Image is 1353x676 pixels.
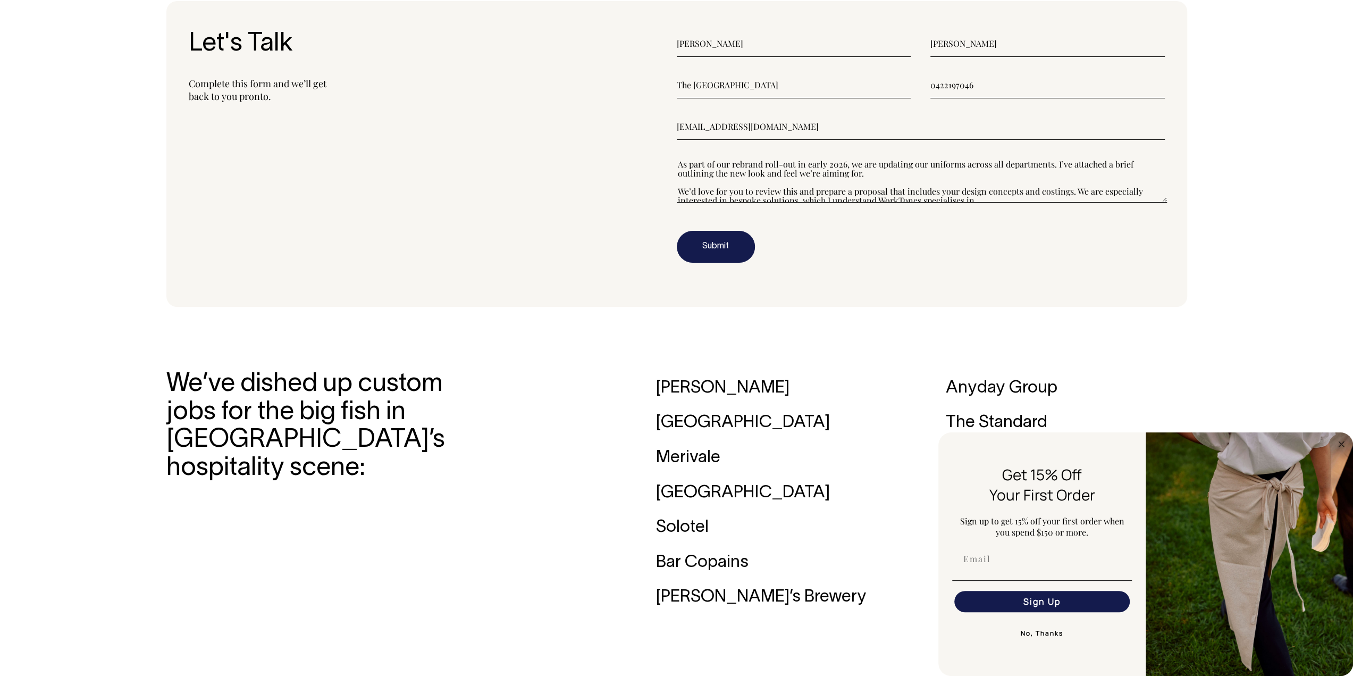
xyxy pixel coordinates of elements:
div: Solotel [656,510,897,545]
span: Your First Order [989,485,1095,505]
button: Sign Up [954,591,1130,612]
input: Email (required) [677,113,1165,140]
span: Get 15% Off [1002,464,1082,485]
button: Close dialog [1335,438,1348,450]
span: Sign up to get 15% off your first order when you spend $150 or more. [960,515,1124,538]
h3: Let's Talk [189,30,677,59]
div: FLYOUT Form [938,432,1353,676]
div: [GEOGRAPHIC_DATA] [656,475,897,511]
div: Bar Copains [656,545,897,580]
img: 5e34ad8f-4f05-4173-92a8-ea475ee49ac9.jpeg [1146,432,1353,676]
div: The Standard [945,405,1187,440]
img: underline [952,580,1132,581]
div: [GEOGRAPHIC_DATA] [656,405,897,440]
input: Phone (required) [930,72,1165,98]
input: First name (required) [677,30,911,57]
h3: We’ve dished up custom jobs for the big fish in [GEOGRAPHIC_DATA]’s hospitality scene: [166,371,446,483]
button: Submit [677,231,755,263]
div: [PERSON_NAME]’s Brewery [656,580,897,615]
input: Last name (required) [930,30,1165,57]
div: [PERSON_NAME] [656,371,897,406]
input: Email [954,548,1130,570]
button: No, Thanks [952,623,1132,644]
input: Business name [677,72,911,98]
p: Complete this form and we’ll get back to you pronto. [189,77,677,103]
div: Anyday Group [945,371,1187,406]
div: Merivale [656,440,897,475]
